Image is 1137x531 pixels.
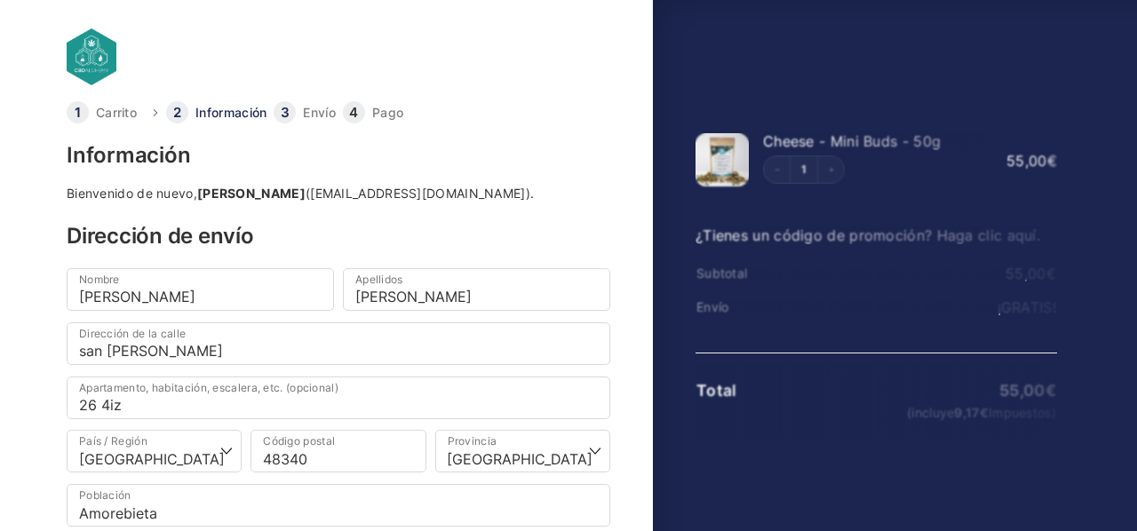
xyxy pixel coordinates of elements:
[67,376,610,419] input: Apartamento, habitación, escalera, etc. (opcional)
[303,107,336,119] a: Envío
[195,107,266,119] a: Información
[250,430,425,472] input: Código postal
[67,187,610,200] div: Bienvenido de nuevo, ([EMAIL_ADDRESS][DOMAIN_NAME]).
[67,145,610,166] h3: Información
[67,226,610,247] h3: Dirección de envío
[343,268,610,311] input: Apellidos
[372,107,403,119] a: Pago
[96,107,137,119] a: Carrito
[67,268,334,311] input: Nombre
[67,484,610,527] input: Población
[197,186,306,201] strong: [PERSON_NAME]
[67,322,610,365] input: Dirección de la calle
